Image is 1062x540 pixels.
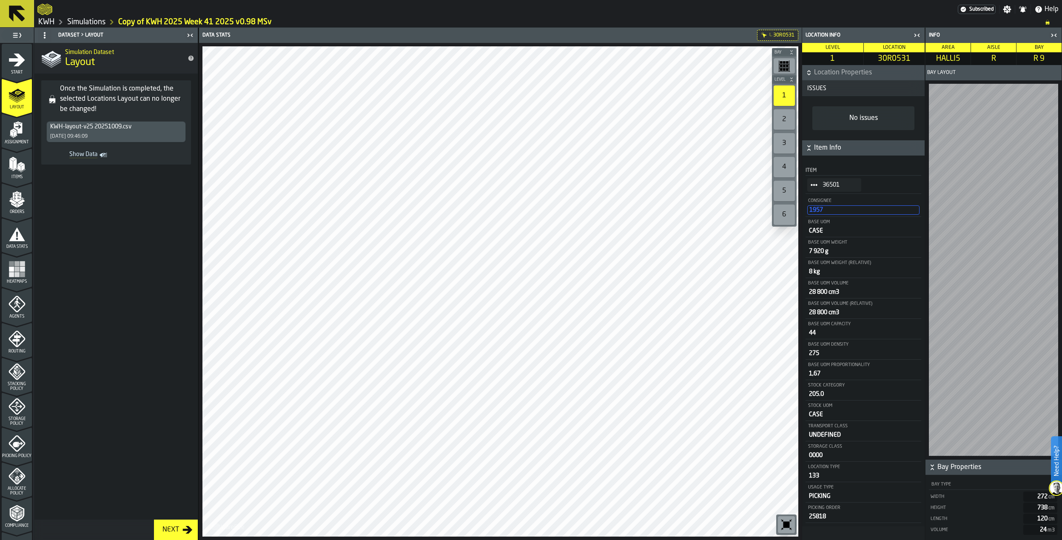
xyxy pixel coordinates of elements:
label: button-toggle-Toggle Full Menu [2,29,32,41]
div: Dataset > Layout [36,28,184,42]
span: 30R0531 [866,54,923,63]
li: menu Agents [2,288,32,322]
div: Item [806,168,921,173]
span: Routing [2,349,32,354]
div: 4 [774,157,795,177]
span: Subscribed [969,6,994,12]
div: Length [930,516,1020,522]
div: Usage Type [807,485,920,490]
div: Menu Subscription [958,5,996,14]
span: Level [826,45,840,50]
header: Info [925,28,1062,43]
span: cm [1048,495,1055,500]
span: 205.0 [809,391,824,397]
div: button-toolbar-undefined [772,131,797,155]
div: Volume [930,527,1020,533]
span: 36501 [823,182,854,188]
span: 30R0531 [773,32,794,38]
a: logo-header [204,518,252,535]
span: 44 [809,330,816,336]
span: Help [1045,4,1059,14]
div: Location Info [804,32,911,38]
span: 1957 [809,207,823,213]
nav: Breadcrumb [37,17,1059,27]
div: StatList-item-Storage Class [806,441,921,462]
div: 5 [774,181,795,201]
div: Info [927,32,1048,38]
div: Data Stats [201,32,501,38]
div: [DATE] 09:46:09 [50,134,88,139]
div: RAW: 24088320 [930,525,1057,535]
div: DropdownMenuValue-7d721943-ea51-475d-aac6-4126594bb0c7[DATE] 09:46:09 [46,121,186,142]
button: button- [772,75,797,84]
a: link-to-/wh/i/4fb45246-3b77-4bb5-b880-c337c3c5facb/simulations/0a78d63d-3661-43ef-986e-e1d1fbdae6e0 [118,17,272,27]
label: button-toggle-Notifications [1015,5,1031,14]
label: button-toggle-Close me [911,30,923,40]
div: Base UOM Density [807,342,920,347]
div: Height [930,505,1020,511]
div: button-toolbar-undefined [772,155,797,179]
div: Base UOM Volume [807,281,920,286]
header: Data Stats [199,28,802,43]
div: StatList-item-Base UOM Capacity [806,319,921,339]
span: Layout [65,56,95,69]
li: menu Items [2,148,32,182]
span: Start [2,70,32,75]
span: Bay [773,50,787,55]
div: StatList-item-Bay Type [929,478,1058,490]
div: StatList-item-Base UOM Volume [806,278,921,298]
li: menu Heatmaps [2,253,32,287]
span: 1 [804,54,862,63]
li: menu Data Stats [2,218,32,252]
li: menu Compliance [2,497,32,531]
div: L. [769,33,772,37]
div: StatList-item-Width [930,492,1057,502]
label: button-toggle-Settings [999,5,1015,14]
button: button- [925,460,1062,475]
button: button- [802,81,925,96]
div: Base UOM Proportionality [807,362,920,368]
span: Bay Layout [927,70,956,76]
span: 1,67 [809,371,820,377]
span: UNDEFINED [809,432,841,438]
div: Storage Class [807,444,920,449]
div: 1 [774,85,795,106]
li: menu Assignment [2,114,32,148]
div: DropdownMenuValue-7d721943-ea51-475d-aac6-4126594bb0c7 [50,123,182,130]
li: menu Stacking Policy [2,358,32,392]
div: StatList-item-Location Type [806,462,921,482]
div: StatList-item-36501 [806,176,921,194]
div: 2 [774,109,795,130]
label: Need Help? [1052,437,1061,485]
span: 7 920 g [809,248,829,254]
li: menu Layout [2,79,32,113]
div: StatList-item-Base UOM Weight [806,237,921,258]
div: Base UOM Capacity [807,321,920,327]
a: link-to-/wh/i/4fb45246-3b77-4bb5-b880-c337c3c5facb/settings/billing [958,5,996,14]
span: Bay [1035,45,1044,50]
div: StatList-item-Stock Category [806,380,921,401]
header: Location Info [802,28,925,43]
div: StatList-item-Base UOM Volume (Relative) [806,298,921,319]
label: button-toggle-Help [1031,4,1062,14]
span: Layout [2,105,32,110]
span: Compliance [2,523,32,528]
span: 133 [809,473,819,479]
span: cm [1048,506,1055,511]
div: Transport Class [807,423,920,429]
a: toggle-dataset-table-Show Data [46,149,113,161]
div: StatList-item-Base UOM Proportionality [806,360,921,380]
span: Agents [2,314,32,319]
div: Consignee [807,198,920,204]
a: link-to-/wh/i/4fb45246-3b77-4bb5-b880-c337c3c5facb [38,17,54,27]
span: Data Stats [2,244,32,249]
span: 0000 [809,452,823,458]
li: menu Routing [2,323,32,357]
span: cm [1048,517,1055,522]
div: StatList-item-Base Uom [806,217,921,237]
span: Show Data [50,151,97,159]
span: 28 800 cm3 [809,289,839,295]
div: Width [930,494,1020,500]
span: Location [883,45,905,50]
div: Bay Type [931,482,1050,487]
